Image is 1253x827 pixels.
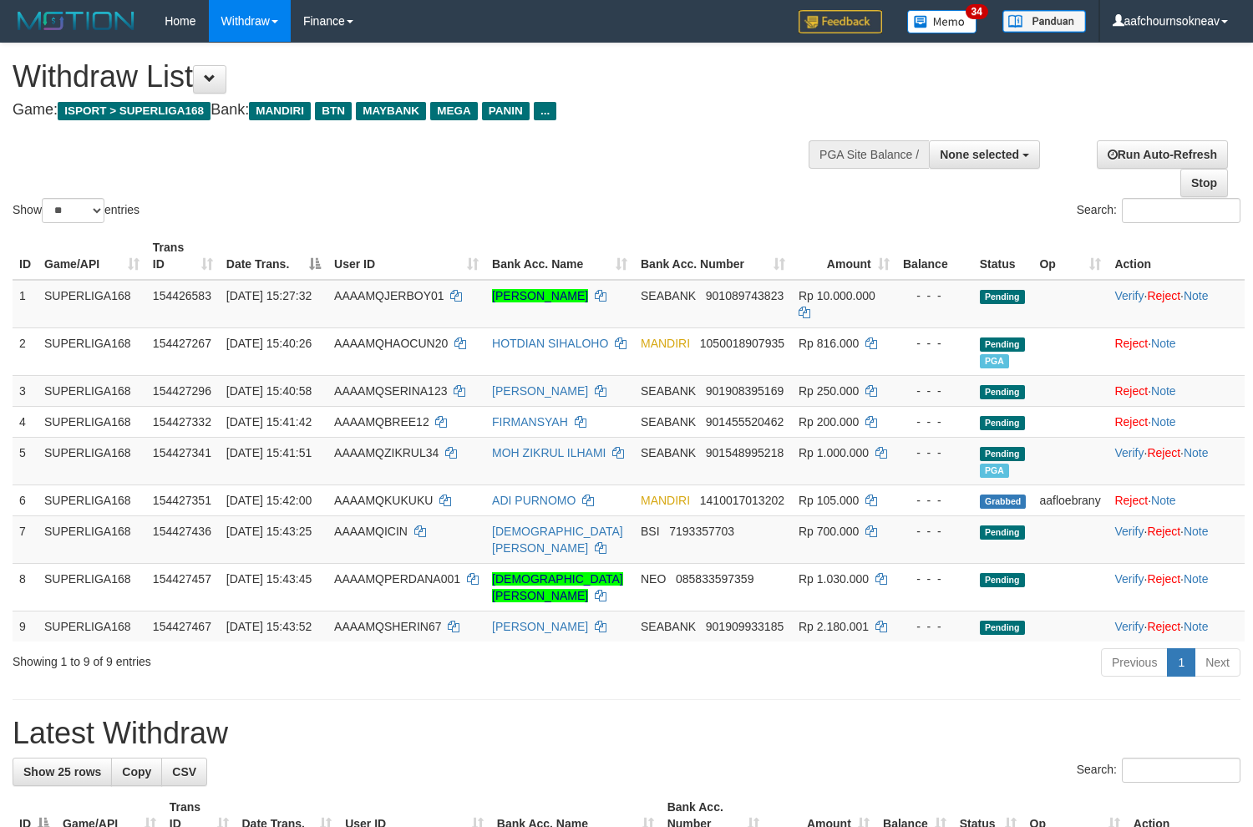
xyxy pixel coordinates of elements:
span: SEABANK [641,289,696,302]
span: Pending [980,290,1025,304]
span: Pending [980,416,1025,430]
span: 154427267 [153,337,211,350]
td: 7 [13,515,38,563]
a: MOH ZIKRUL ILHAMI [492,446,606,459]
span: 154427351 [153,494,211,507]
th: Status [973,232,1033,280]
a: [PERSON_NAME] [492,384,588,398]
input: Search: [1122,198,1240,223]
span: NEO [641,572,666,586]
a: Previous [1101,648,1168,677]
span: [DATE] 15:40:26 [226,337,312,350]
span: Rp 700.000 [799,525,859,538]
td: SUPERLIGA168 [38,437,146,485]
span: AAAAMQKUKUKU [334,494,433,507]
a: Verify [1114,620,1144,633]
a: FIRMANSYAH [492,415,568,429]
span: [DATE] 15:41:42 [226,415,312,429]
span: 154426583 [153,289,211,302]
span: SEABANK [641,384,696,398]
a: [PERSON_NAME] [492,620,588,633]
a: Reject [1147,525,1180,538]
th: Bank Acc. Name: activate to sort column ascending [485,232,634,280]
span: 154427436 [153,525,211,538]
td: · · [1108,611,1245,642]
td: 3 [13,375,38,406]
a: Verify [1114,525,1144,538]
span: MEGA [430,102,478,120]
span: ISPORT > SUPERLIGA168 [58,102,211,120]
span: [DATE] 15:40:58 [226,384,312,398]
span: 34 [966,4,988,19]
span: Copy 901909933185 to clipboard [706,620,784,633]
img: Button%20Memo.svg [907,10,977,33]
span: Marked by aafsoycanthlai [980,354,1009,368]
span: 154427332 [153,415,211,429]
td: SUPERLIGA168 [38,280,146,328]
td: SUPERLIGA168 [38,375,146,406]
a: Show 25 rows [13,758,112,786]
span: [DATE] 15:43:52 [226,620,312,633]
th: Amount: activate to sort column ascending [792,232,896,280]
span: 154427467 [153,620,211,633]
h4: Game: Bank: [13,102,819,119]
span: 154427296 [153,384,211,398]
span: 154427341 [153,446,211,459]
span: Copy 1050018907935 to clipboard [700,337,784,350]
div: - - - [903,492,966,509]
a: Verify [1114,572,1144,586]
div: - - - [903,335,966,352]
button: None selected [929,140,1040,169]
span: AAAAMQSHERIN67 [334,620,441,633]
span: Rp 816.000 [799,337,859,350]
span: AAAAMQHAOCUN20 [334,337,448,350]
label: Show entries [13,198,140,223]
span: MAYBANK [356,102,426,120]
a: Reject [1147,446,1180,459]
span: Copy 901089743823 to clipboard [706,289,784,302]
span: Copy 901908395169 to clipboard [706,384,784,398]
span: Rp 1.000.000 [799,446,869,459]
span: AAAAMQPERDANA001 [334,572,460,586]
h1: Latest Withdraw [13,717,1240,750]
th: Trans ID: activate to sort column ascending [146,232,220,280]
td: 4 [13,406,38,437]
a: 1 [1167,648,1195,677]
td: SUPERLIGA168 [38,611,146,642]
th: ID [13,232,38,280]
a: Note [1151,337,1176,350]
select: Showentries [42,198,104,223]
a: Verify [1114,289,1144,302]
td: · · [1108,563,1245,611]
span: MANDIRI [641,337,690,350]
th: User ID: activate to sort column ascending [327,232,485,280]
span: SEABANK [641,620,696,633]
a: Reject [1147,289,1180,302]
a: Reject [1114,384,1148,398]
a: Note [1151,415,1176,429]
span: Pending [980,337,1025,352]
th: Op: activate to sort column ascending [1032,232,1108,280]
td: aafloebrany [1032,485,1108,515]
td: · · [1108,280,1245,328]
span: Pending [980,621,1025,635]
img: MOTION_logo.png [13,8,140,33]
div: - - - [903,618,966,635]
span: Pending [980,385,1025,399]
span: Rp 10.000.000 [799,289,875,302]
span: PANIN [482,102,530,120]
a: Reject [1114,337,1148,350]
a: Run Auto-Refresh [1097,140,1228,169]
th: Balance [896,232,973,280]
div: PGA Site Balance / [809,140,929,169]
span: Rp 105.000 [799,494,859,507]
a: Note [1184,572,1209,586]
a: Note [1184,446,1209,459]
span: 154427457 [153,572,211,586]
label: Search: [1077,758,1240,783]
th: Game/API: activate to sort column ascending [38,232,146,280]
a: Note [1151,494,1176,507]
a: Reject [1147,572,1180,586]
div: - - - [903,287,966,304]
span: Grabbed [980,495,1027,509]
